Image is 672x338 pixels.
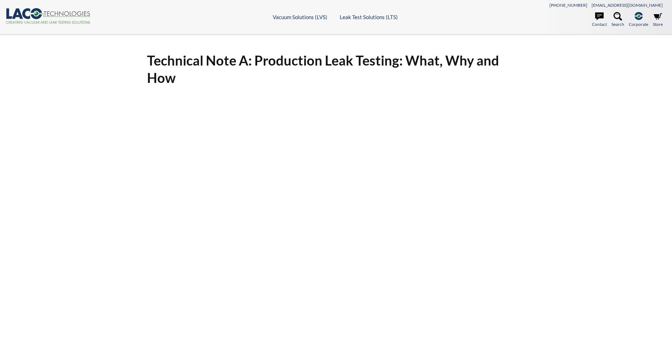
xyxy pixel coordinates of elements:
[592,2,663,8] a: [EMAIL_ADDRESS][DOMAIN_NAME]
[592,12,607,28] a: Contact
[549,2,587,8] a: [PHONE_NUMBER]
[147,52,525,87] h1: Technical Note A: Production Leak Testing: What, Why and How
[611,12,624,28] a: Search
[273,14,327,20] a: Vacuum Solutions (LVS)
[653,12,663,28] a: Store
[340,14,398,20] a: Leak Test Solutions (LTS)
[629,21,648,28] span: Corporate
